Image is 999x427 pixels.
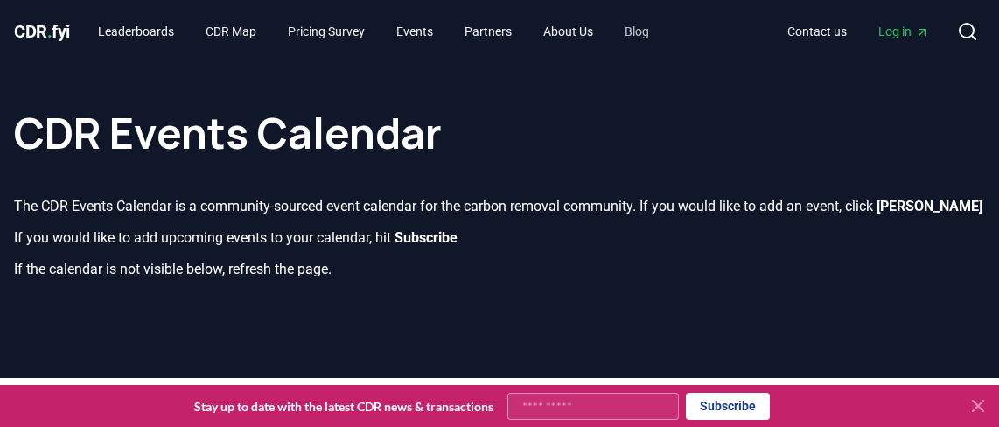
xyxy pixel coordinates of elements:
b: [PERSON_NAME] [877,198,982,214]
a: Blog [611,16,663,47]
a: CDR.fyi [14,19,70,44]
a: Partners [451,16,526,47]
a: Events [382,16,447,47]
p: If the calendar is not visible below, refresh the page. [14,259,985,280]
b: Subscribe [395,229,458,246]
a: CDR Map [192,16,270,47]
span: Log in [878,23,929,40]
a: Log in [864,16,943,47]
span: . [47,21,52,42]
nav: Main [84,16,663,47]
a: Contact us [773,16,861,47]
span: CDR fyi [14,21,70,42]
a: Leaderboards [84,16,188,47]
nav: Main [773,16,943,47]
a: Pricing Survey [274,16,379,47]
p: The CDR Events Calendar is a community-sourced event calendar for the carbon removal community. I... [14,196,985,217]
a: About Us [529,16,607,47]
h1: CDR Events Calendar [14,77,985,154]
p: If you would like to add upcoming events to your calendar, hit [14,227,985,248]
